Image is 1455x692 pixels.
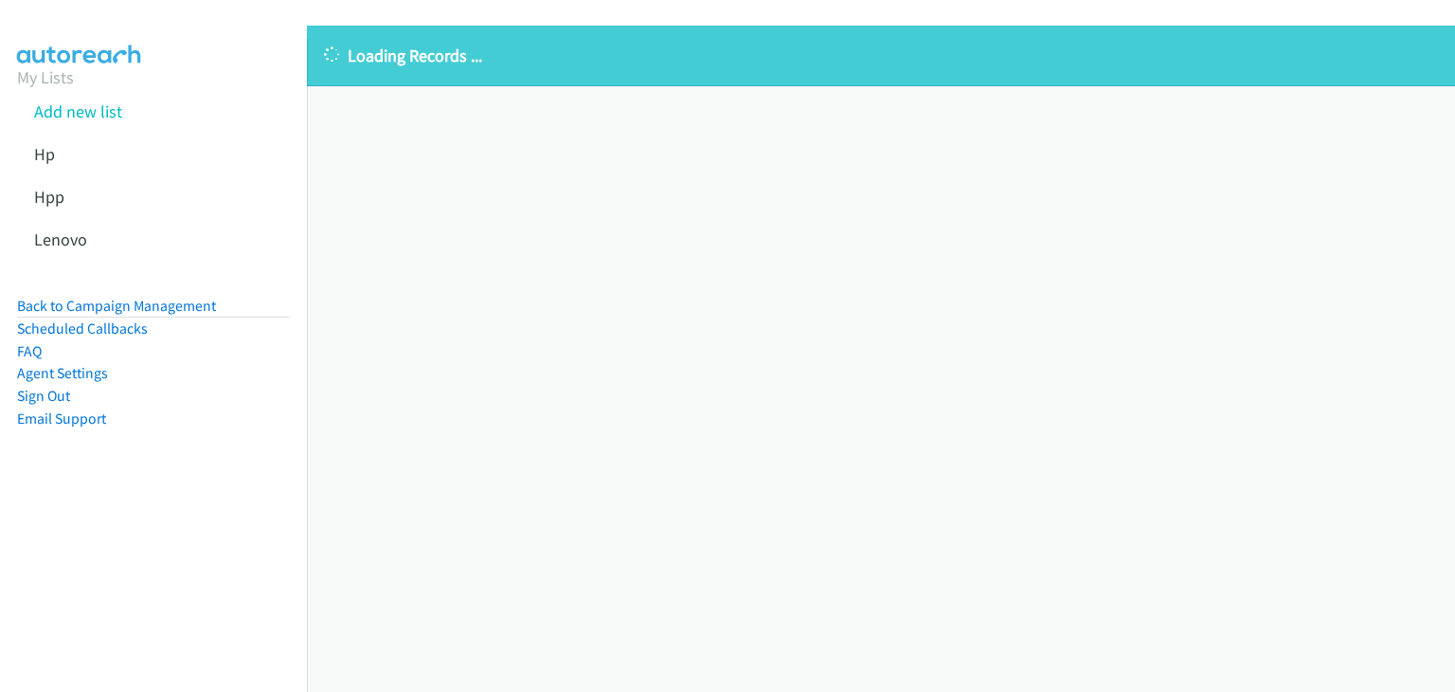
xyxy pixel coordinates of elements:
[17,364,108,382] a: Agent Settings
[34,186,64,208] a: Hpp
[17,342,42,360] a: FAQ
[17,66,74,88] a: My Lists
[324,43,1438,68] p: Loading Records ...
[17,319,148,337] a: Scheduled Callbacks
[17,387,70,405] a: Sign Out
[34,143,55,165] a: Hp
[34,228,87,250] a: Lenovo
[17,297,216,315] a: Back to Campaign Management
[17,410,106,428] a: Email Support
[34,100,122,122] a: Add new list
